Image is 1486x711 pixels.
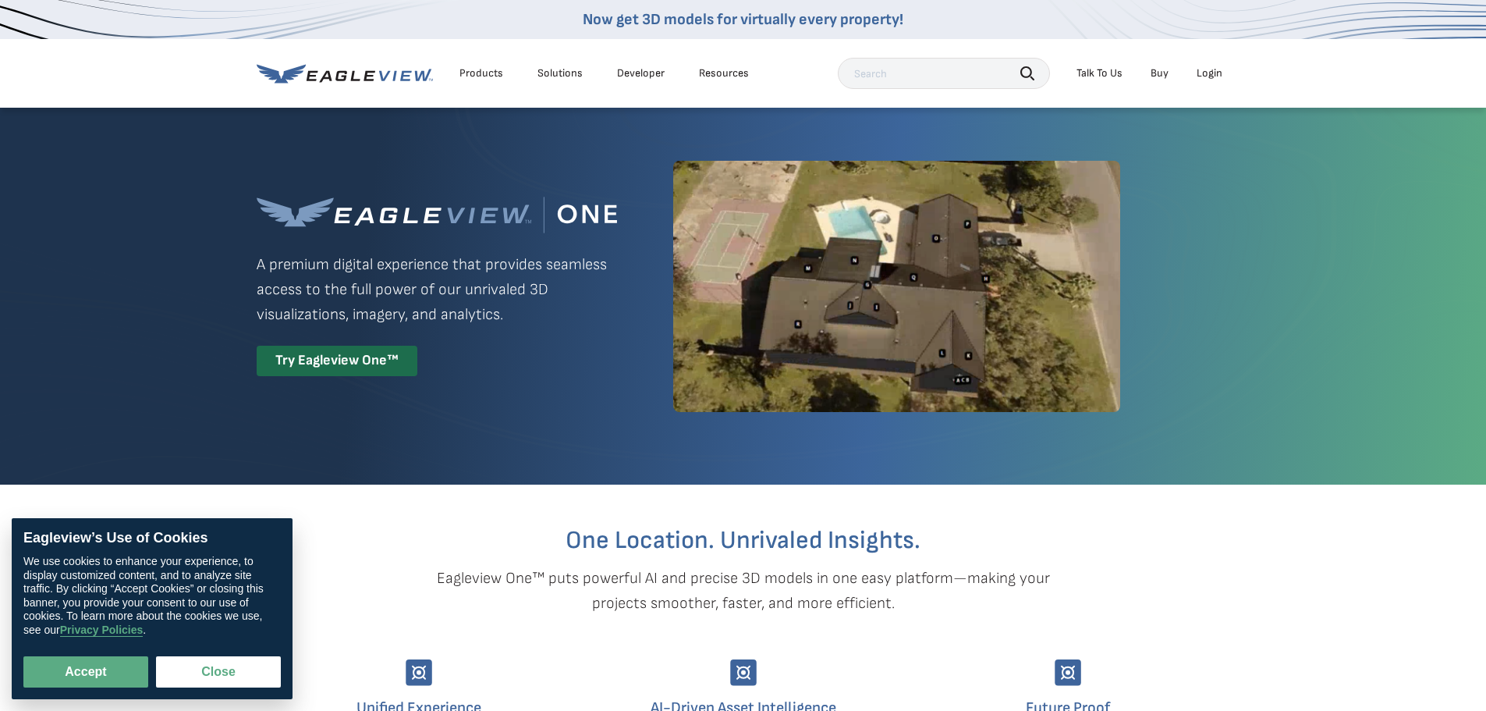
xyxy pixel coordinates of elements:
[23,530,281,547] div: Eagleview’s Use of Cookies
[1197,66,1222,80] div: Login
[699,66,749,80] div: Resources
[23,656,148,688] button: Accept
[537,66,583,80] div: Solutions
[583,10,903,29] a: Now get 3D models for virtually every property!
[730,659,757,686] img: Group-9744.svg
[23,555,281,637] div: We use cookies to enhance your experience, to display customized content, and to analyze site tra...
[156,656,281,688] button: Close
[406,659,432,686] img: Group-9744.svg
[257,252,617,327] p: A premium digital experience that provides seamless access to the full power of our unrivaled 3D ...
[1151,66,1169,80] a: Buy
[838,58,1050,89] input: Search
[617,66,665,80] a: Developer
[1055,659,1081,686] img: Group-9744.svg
[60,624,144,637] a: Privacy Policies
[257,346,417,376] div: Try Eagleview One™
[410,566,1077,616] p: Eagleview One™ puts powerful AI and precise 3D models in one easy platform—making your projects s...
[1076,66,1122,80] div: Talk To Us
[459,66,503,80] div: Products
[257,197,617,233] img: Eagleview One™
[268,528,1218,553] h2: One Location. Unrivaled Insights.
